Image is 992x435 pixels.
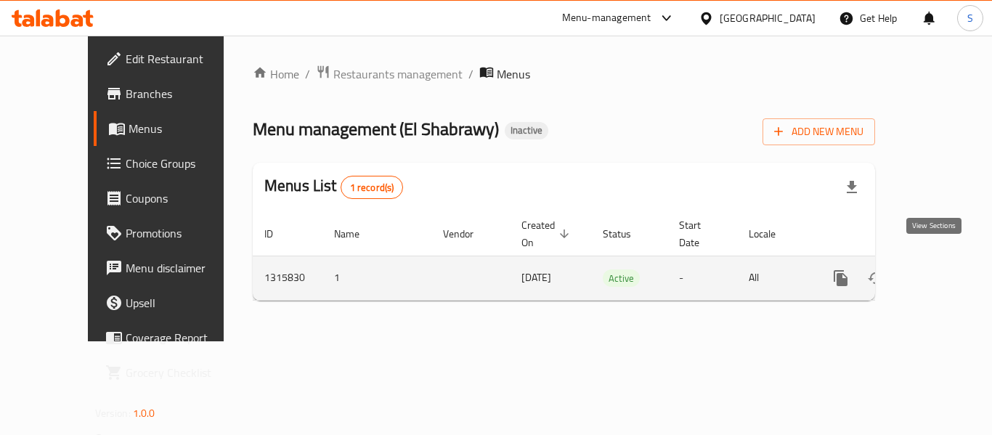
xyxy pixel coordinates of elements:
[505,122,548,139] div: Inactive
[341,176,404,199] div: Total records count
[603,225,650,243] span: Status
[94,76,253,111] a: Branches
[316,65,463,84] a: Restaurants management
[94,41,253,76] a: Edit Restaurant
[94,320,253,355] a: Coverage Report
[264,175,403,199] h2: Menus List
[94,181,253,216] a: Coupons
[679,216,720,251] span: Start Date
[126,259,242,277] span: Menu disclaimer
[94,111,253,146] a: Menus
[253,256,322,300] td: 1315830
[126,294,242,312] span: Upsell
[667,256,737,300] td: -
[253,212,975,301] table: enhanced table
[763,118,875,145] button: Add New Menu
[305,65,310,83] li: /
[322,256,431,300] td: 1
[737,256,812,300] td: All
[812,212,975,256] th: Actions
[129,120,242,137] span: Menus
[126,85,242,102] span: Branches
[94,251,253,285] a: Menu disclaimer
[834,170,869,205] div: Export file
[468,65,473,83] li: /
[253,65,299,83] a: Home
[497,65,530,83] span: Menus
[749,225,794,243] span: Locale
[126,155,242,172] span: Choice Groups
[603,270,640,287] span: Active
[562,9,651,27] div: Menu-management
[94,355,253,390] a: Grocery Checklist
[334,225,378,243] span: Name
[443,225,492,243] span: Vendor
[341,181,403,195] span: 1 record(s)
[133,404,155,423] span: 1.0.0
[253,113,499,145] span: Menu management ( El Shabrawy )
[126,190,242,207] span: Coupons
[824,261,858,296] button: more
[858,261,893,296] button: Change Status
[126,50,242,68] span: Edit Restaurant
[126,329,242,346] span: Coverage Report
[126,224,242,242] span: Promotions
[253,65,875,84] nav: breadcrumb
[94,216,253,251] a: Promotions
[94,285,253,320] a: Upsell
[95,404,131,423] span: Version:
[505,124,548,137] span: Inactive
[967,10,973,26] span: S
[720,10,816,26] div: [GEOGRAPHIC_DATA]
[94,146,253,181] a: Choice Groups
[521,216,574,251] span: Created On
[126,364,242,381] span: Grocery Checklist
[333,65,463,83] span: Restaurants management
[521,268,551,287] span: [DATE]
[264,225,292,243] span: ID
[774,123,863,141] span: Add New Menu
